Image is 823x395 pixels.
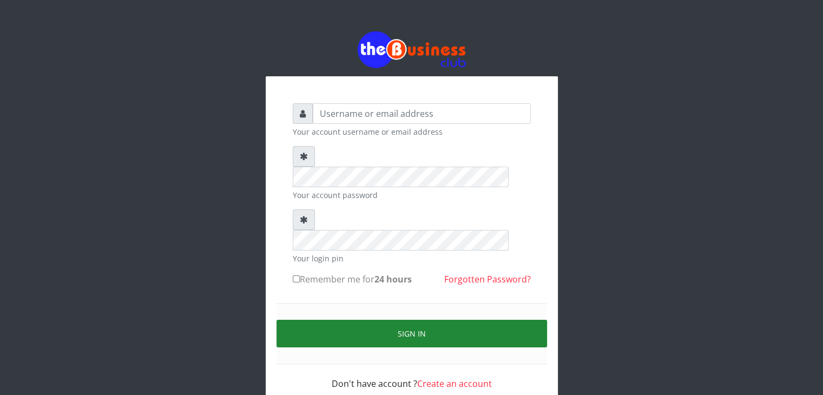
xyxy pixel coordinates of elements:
[293,189,531,201] small: Your account password
[276,320,547,347] button: Sign in
[444,273,531,285] a: Forgotten Password?
[293,126,531,137] small: Your account username or email address
[417,378,492,390] a: Create an account
[313,103,531,124] input: Username or email address
[293,275,300,282] input: Remember me for24 hours
[293,364,531,390] div: Don't have account ?
[293,253,531,264] small: Your login pin
[293,273,412,286] label: Remember me for
[374,273,412,285] b: 24 hours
